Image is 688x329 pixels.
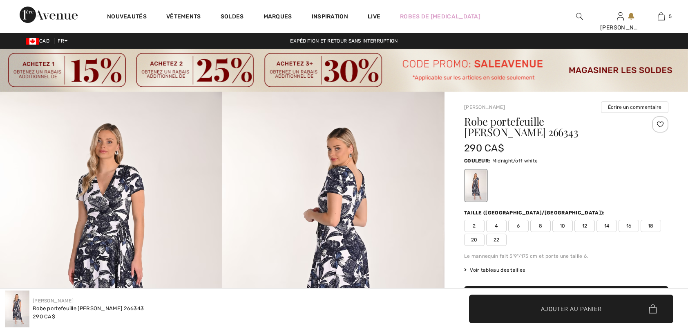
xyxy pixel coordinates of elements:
span: 290 CA$ [33,313,55,320]
a: 5 [641,11,681,21]
span: 8 [530,220,551,232]
span: 2 [464,220,485,232]
div: [PERSON_NAME] [600,23,640,32]
span: 4 [486,220,507,232]
span: 290 CA$ [464,142,504,154]
div: Midnight/off white [465,170,487,201]
span: Midnight/off white [492,158,538,164]
a: [PERSON_NAME] [33,298,74,304]
img: Robe Portefeuille Fleurie mod&egrave;le 266343 [5,291,29,327]
a: Live [368,12,380,21]
span: 22 [486,234,507,246]
a: [PERSON_NAME] [464,104,505,110]
span: Voir tableau des tailles [464,266,525,274]
img: 1ère Avenue [20,7,78,23]
img: recherche [576,11,583,21]
a: Robes de [MEDICAL_DATA] [400,12,480,21]
span: Inspiration [312,13,348,22]
span: 16 [619,220,639,232]
button: Ajouter au panier [469,295,673,323]
a: Soldes [221,13,244,22]
img: Bag.svg [649,304,657,313]
a: Nouveautés [107,13,147,22]
button: Ajouter au panier [464,286,668,315]
span: 12 [574,220,595,232]
a: Se connecter [617,12,624,20]
a: Vêtements [166,13,201,22]
h1: Robe portefeuille [PERSON_NAME] 266343 [464,116,634,137]
img: Mes infos [617,11,624,21]
span: CAD [26,38,53,44]
span: 5 [669,13,672,20]
span: 6 [508,220,529,232]
span: 18 [641,220,661,232]
span: FR [58,38,68,44]
span: Ajouter au panier [541,304,602,313]
img: Canadian Dollar [26,38,39,45]
button: Écrire un commentaire [601,101,668,113]
span: 20 [464,234,485,246]
span: Couleur: [464,158,490,164]
div: Robe portefeuille [PERSON_NAME] 266343 [33,304,144,313]
div: Le mannequin fait 5'9"/175 cm et porte une taille 6. [464,252,668,260]
div: Taille ([GEOGRAPHIC_DATA]/[GEOGRAPHIC_DATA]): [464,209,607,216]
a: Marques [264,13,292,22]
span: 10 [552,220,573,232]
img: Mon panier [658,11,665,21]
span: 14 [596,220,617,232]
